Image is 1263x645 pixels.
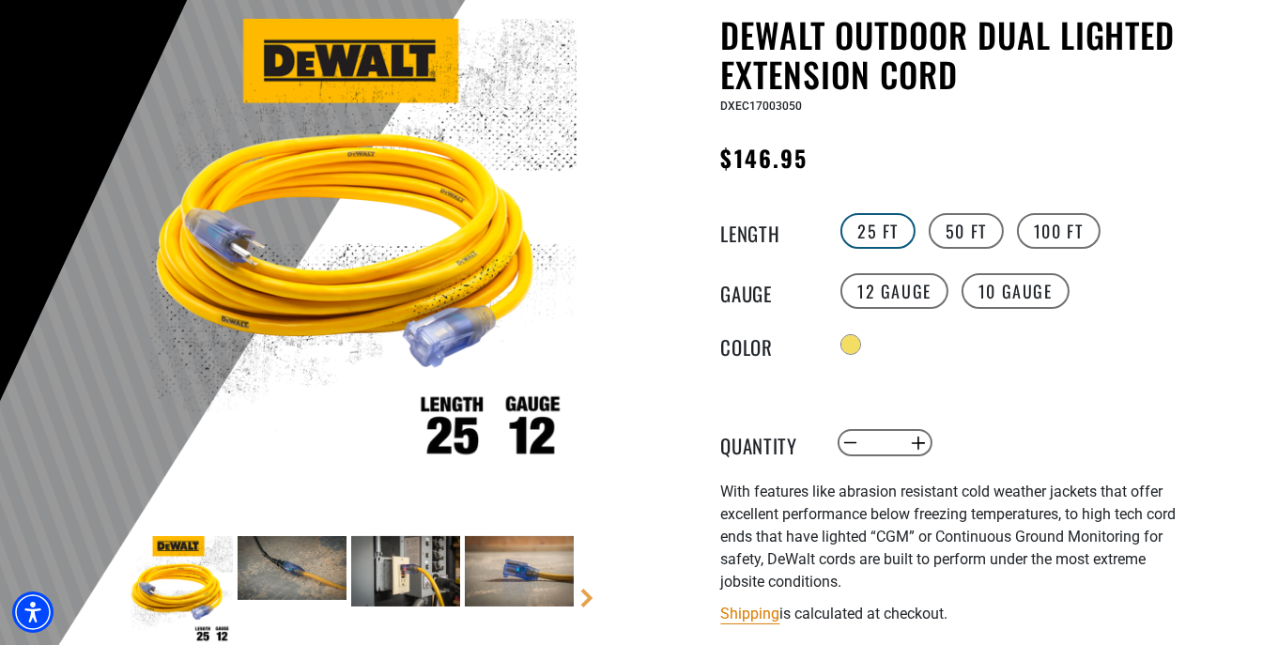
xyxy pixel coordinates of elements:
[721,601,1181,626] div: is calculated at checkout.
[929,213,1004,249] label: 50 FT
[721,483,1177,591] span: With features like abrasion resistant cold weather jackets that offer excellent performance below...
[721,332,815,357] legend: Color
[721,219,815,243] legend: Length
[721,15,1181,94] h1: DEWALT Outdoor Dual Lighted Extension Cord
[840,273,948,309] label: 12 Gauge
[578,589,596,607] a: Next
[721,141,809,175] span: $146.95
[840,213,916,249] label: 25 FT
[721,431,815,455] label: Quantity
[962,273,1070,309] label: 10 Gauge
[1017,213,1101,249] label: 100 FT
[721,605,780,622] a: Shipping
[721,100,803,113] span: DXEC17003050
[721,279,815,303] legend: Gauge
[12,591,54,633] div: Accessibility Menu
